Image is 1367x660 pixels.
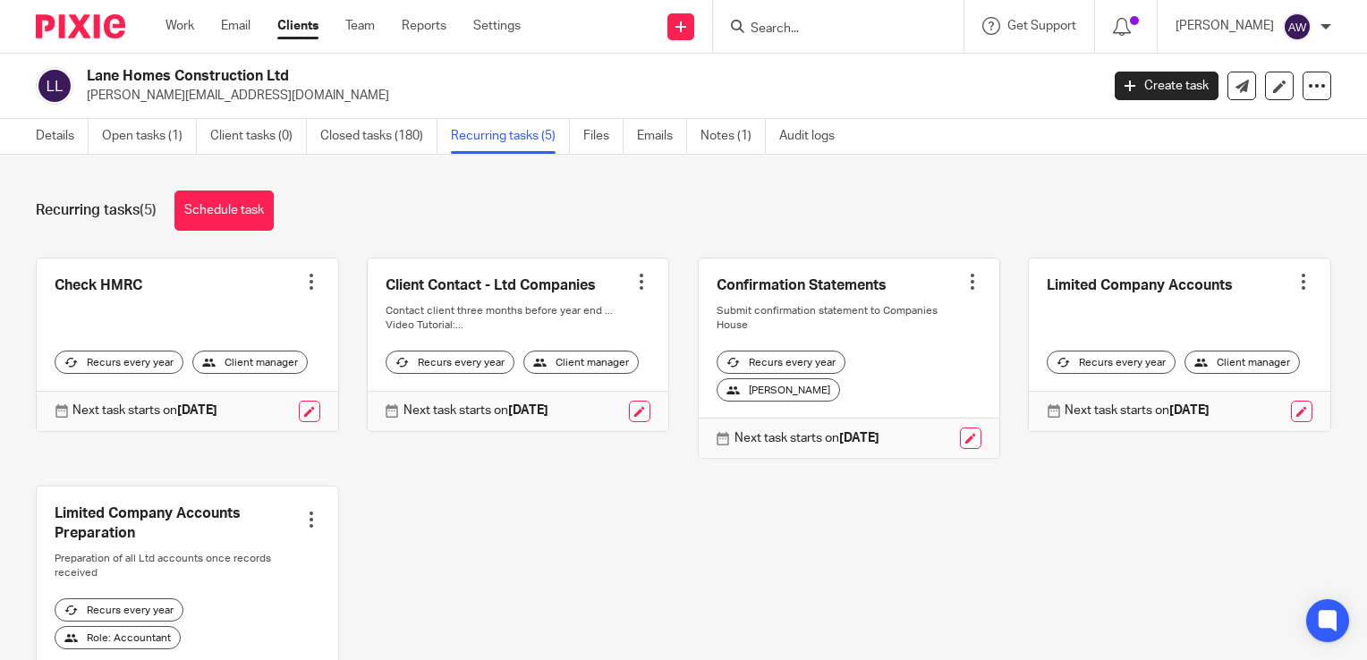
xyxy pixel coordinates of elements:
[717,378,840,402] div: [PERSON_NAME]
[403,402,548,419] p: Next task starts on
[734,429,879,447] p: Next task starts on
[87,87,1088,105] p: [PERSON_NAME][EMAIL_ADDRESS][DOMAIN_NAME]
[1047,351,1176,374] div: Recurs every year
[174,190,274,231] a: Schedule task
[700,119,766,154] a: Notes (1)
[779,119,848,154] a: Audit logs
[1115,72,1218,100] a: Create task
[192,351,308,374] div: Client manager
[72,402,217,419] p: Next task starts on
[221,17,250,35] a: Email
[320,119,437,154] a: Closed tasks (180)
[177,404,217,417] strong: [DATE]
[749,21,910,38] input: Search
[277,17,318,35] a: Clients
[523,351,639,374] div: Client manager
[451,119,570,154] a: Recurring tasks (5)
[583,119,624,154] a: Files
[1169,404,1210,417] strong: [DATE]
[402,17,446,35] a: Reports
[637,119,687,154] a: Emails
[1065,402,1210,419] p: Next task starts on
[717,351,845,374] div: Recurs every year
[36,67,73,105] img: svg%3E
[87,67,887,86] h2: Lane Homes Construction Ltd
[36,14,125,38] img: Pixie
[1007,20,1076,32] span: Get Support
[140,203,157,217] span: (5)
[36,119,89,154] a: Details
[508,404,548,417] strong: [DATE]
[55,598,183,622] div: Recurs every year
[166,17,194,35] a: Work
[210,119,307,154] a: Client tasks (0)
[473,17,521,35] a: Settings
[102,119,197,154] a: Open tasks (1)
[345,17,375,35] a: Team
[55,626,181,649] div: Role: Accountant
[1184,351,1300,374] div: Client manager
[1176,17,1274,35] p: [PERSON_NAME]
[36,201,157,220] h1: Recurring tasks
[1283,13,1312,41] img: svg%3E
[386,351,514,374] div: Recurs every year
[839,432,879,444] strong: [DATE]
[55,351,183,374] div: Recurs every year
